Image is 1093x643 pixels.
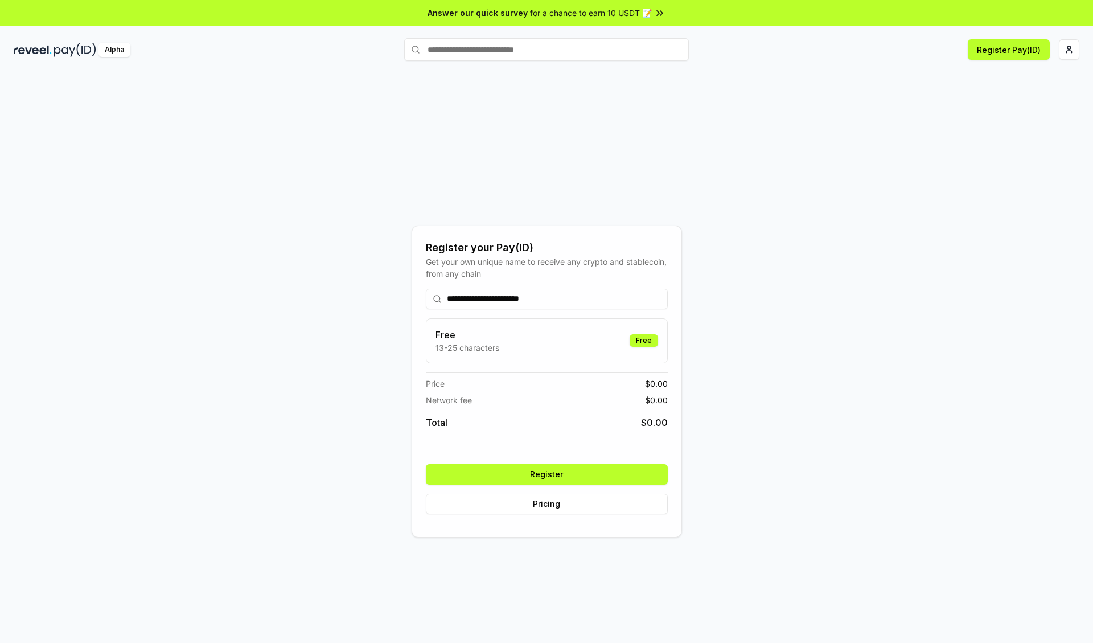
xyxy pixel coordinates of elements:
[968,39,1050,60] button: Register Pay(ID)
[530,7,652,19] span: for a chance to earn 10 USDT 📝
[426,464,668,485] button: Register
[630,334,658,347] div: Free
[435,328,499,342] h3: Free
[426,240,668,256] div: Register your Pay(ID)
[54,43,96,57] img: pay_id
[426,256,668,280] div: Get your own unique name to receive any crypto and stablecoin, from any chain
[641,416,668,429] span: $ 0.00
[645,378,668,390] span: $ 0.00
[426,394,472,406] span: Network fee
[435,342,499,354] p: 13-25 characters
[14,43,52,57] img: reveel_dark
[426,416,447,429] span: Total
[428,7,528,19] span: Answer our quick survey
[426,494,668,514] button: Pricing
[645,394,668,406] span: $ 0.00
[426,378,445,390] span: Price
[98,43,130,57] div: Alpha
